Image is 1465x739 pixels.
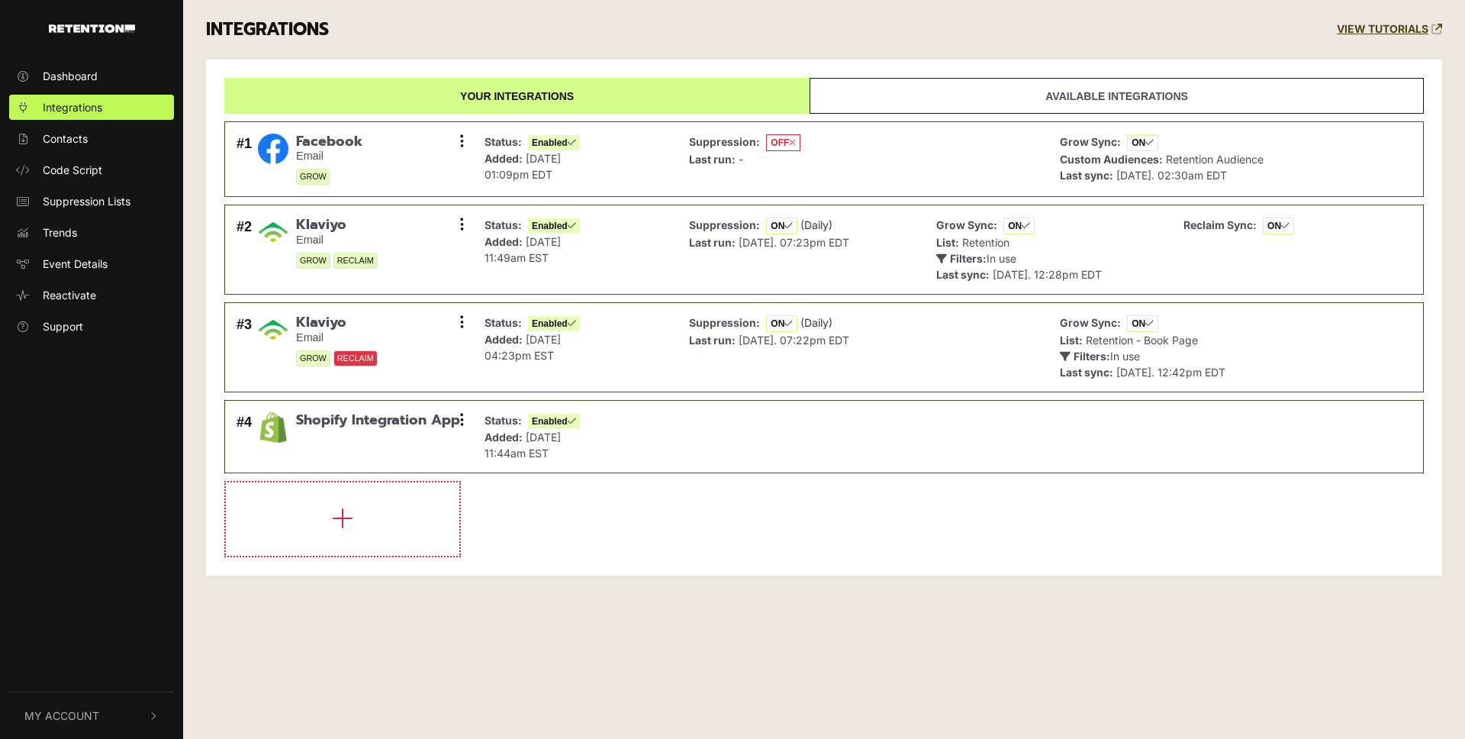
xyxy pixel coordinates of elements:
strong: Last run: [689,153,736,166]
strong: Last sync: [1060,366,1113,379]
span: Shopify Integration App [296,412,460,429]
small: Email [296,234,378,247]
h3: INTEGRATIONS [206,19,329,40]
a: Reactivate [9,282,174,308]
strong: Filters: [950,252,987,265]
strong: Grow Sync: [936,218,997,231]
span: Enabled [528,218,580,234]
span: GROW [296,350,330,366]
strong: Added: [485,235,523,248]
strong: Grow Sync: [1060,316,1121,329]
a: Support [9,314,174,339]
span: Reactivate [43,287,96,303]
a: VIEW TUTORIALS [1337,23,1442,36]
span: Enabled [528,316,580,331]
a: Suppression Lists [9,189,174,214]
span: [DATE]. 12:28pm EDT [993,268,1102,281]
div: #4 [237,412,252,461]
span: Retention [962,236,1009,249]
span: [DATE] 01:09pm EDT [485,152,561,181]
span: [DATE]. 02:30am EDT [1116,169,1227,182]
p: In use [936,250,1102,266]
small: Email [296,331,378,344]
span: ON [1127,134,1158,151]
strong: Last sync: [936,268,990,281]
strong: Suppression: [689,218,760,231]
p: In use [1060,348,1225,364]
a: Your integrations [224,78,810,114]
strong: Added: [485,152,523,165]
button: My Account [9,692,174,739]
div: #2 [237,217,252,282]
span: Enabled [528,135,580,150]
strong: Suppression: [689,135,760,148]
a: Code Script [9,157,174,182]
span: RECLAIM [333,350,378,366]
strong: Reclaim Sync: [1183,218,1257,231]
img: Klaviyo [258,217,288,247]
strong: Last sync: [1060,169,1113,182]
strong: Added: [485,431,523,444]
span: Klaviyo [296,315,378,331]
span: Dashboard [43,68,98,84]
strong: Status: [485,218,522,231]
img: Klaviyo [258,315,288,345]
span: Code Script [43,162,102,178]
span: GROW [296,253,330,269]
strong: Filters: [1074,350,1110,363]
span: Trends [43,224,77,240]
strong: List: [1060,334,1083,347]
span: ON [1263,218,1294,234]
span: [DATE]. 12:42pm EDT [1116,366,1225,379]
span: Enabled [528,414,580,429]
span: ON [1003,218,1035,234]
span: Klaviyo [296,217,378,234]
span: - [739,153,743,166]
span: RECLAIM [333,253,378,269]
strong: Last run: [689,236,736,249]
span: (Daily) [800,218,832,231]
span: Facebook [296,134,362,150]
span: Suppression Lists [43,193,130,209]
span: ON [766,218,797,234]
span: ON [1127,315,1158,332]
img: Shopify Integration App [258,412,288,443]
a: Integrations [9,95,174,120]
strong: Suppression: [689,316,760,329]
span: Retention - Book Page [1086,334,1198,347]
strong: Custom Audiences: [1060,153,1163,166]
span: GROW [296,169,330,185]
span: [DATE]. 07:23pm EDT [739,236,849,249]
strong: Status: [485,135,522,148]
span: Integrations [43,99,102,115]
strong: Grow Sync: [1060,135,1121,148]
a: Trends [9,220,174,245]
span: Support [43,318,83,334]
strong: List: [936,236,959,249]
div: #1 [237,134,252,186]
span: Retention Audience [1166,153,1264,166]
a: Available integrations [810,78,1424,114]
span: OFF [766,134,800,151]
strong: Status: [485,316,522,329]
span: [DATE]. 07:22pm EDT [739,334,849,347]
span: (Daily) [800,316,832,329]
span: Contacts [43,131,88,147]
span: Event Details [43,256,108,272]
a: Event Details [9,251,174,276]
img: Retention.com [49,24,135,33]
a: Contacts [9,126,174,151]
span: My Account [24,708,99,724]
div: #3 [237,315,252,380]
img: Facebook [258,134,288,164]
span: ON [766,315,797,332]
small: Email [296,150,362,163]
strong: Added: [485,333,523,346]
a: Dashboard [9,63,174,89]
strong: Status: [485,414,522,427]
strong: Last run: [689,334,736,347]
